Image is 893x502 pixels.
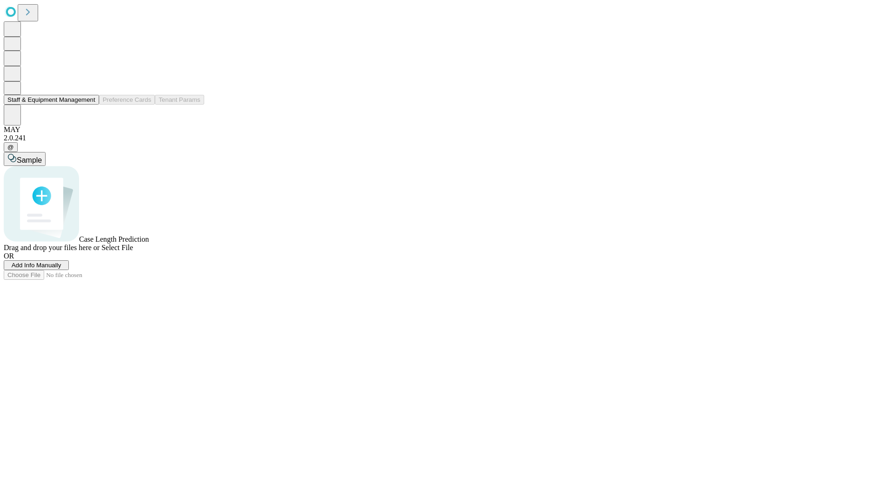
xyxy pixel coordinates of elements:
button: Staff & Equipment Management [4,95,99,105]
button: @ [4,142,18,152]
div: MAY [4,125,889,134]
span: Sample [17,156,42,164]
button: Add Info Manually [4,260,69,270]
span: @ [7,144,14,151]
button: Preference Cards [99,95,155,105]
span: Drag and drop your files here or [4,244,100,251]
span: OR [4,252,14,260]
div: 2.0.241 [4,134,889,142]
button: Sample [4,152,46,166]
button: Tenant Params [155,95,204,105]
span: Case Length Prediction [79,235,149,243]
span: Add Info Manually [12,262,61,269]
span: Select File [101,244,133,251]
